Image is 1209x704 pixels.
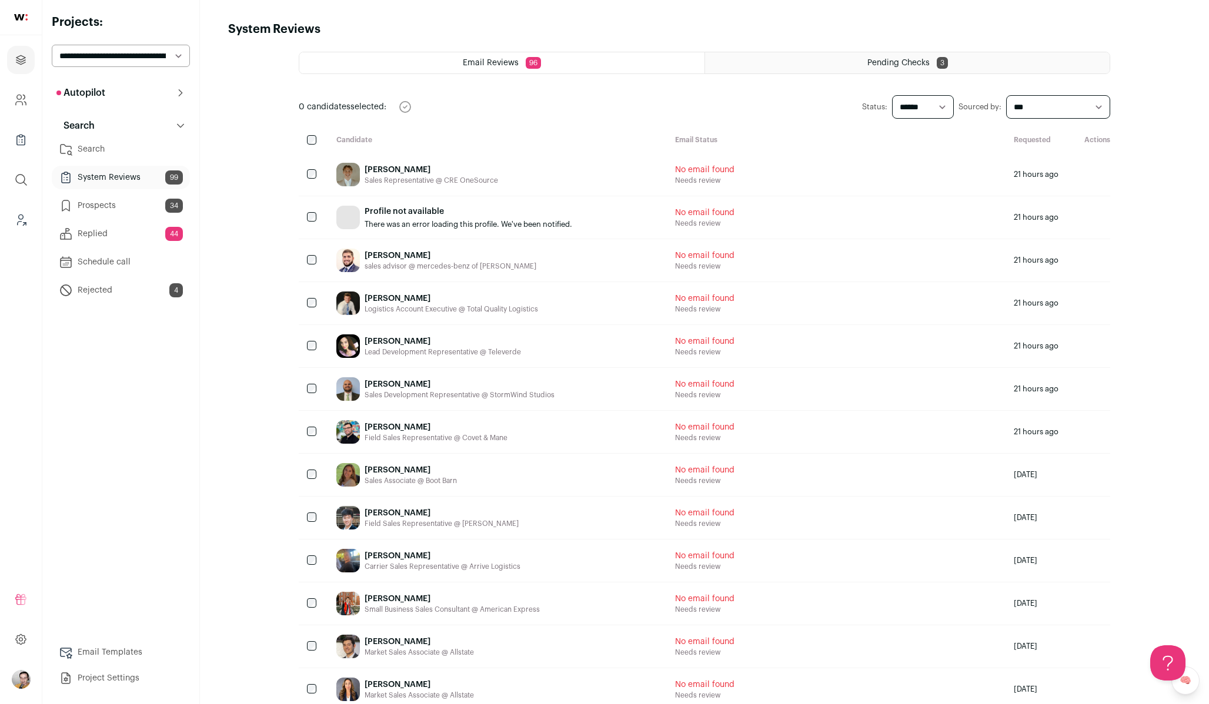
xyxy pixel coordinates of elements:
div: Logistics Account Executive @ Total Quality Logistics [365,304,538,314]
div: Sales Development Representative @ StormWind Studios [365,390,555,400]
span: Needs review [675,562,734,571]
span: Needs review [675,433,734,442]
div: Carrier Sales Representative @ Arrive Logistics [365,562,520,571]
span: 0 candidates [299,103,350,111]
div: [PERSON_NAME] [365,378,555,390]
span: Needs review [675,519,734,528]
span: 4 [169,283,183,297]
span: Needs review [675,176,734,185]
span: Needs review [675,390,734,400]
span: No email found [675,421,734,433]
div: Sales Representative @ CRE OneSource [365,176,498,185]
span: Needs review [675,648,734,657]
span: [DATE] [1014,556,1037,565]
a: Search [52,138,190,161]
span: 44 [165,227,183,241]
a: Prospects34 [52,194,190,217]
span: Needs review [675,219,734,228]
img: 144000-medium_jpg [12,670,31,689]
img: ad070d0b4fb703a094da0334b9089097a5aefd60c36eb4ced8ca710c45f2c8cc.jpg [336,291,360,315]
a: Schedule call [52,250,190,274]
div: Requested [1004,135,1068,146]
div: Field Sales Representative @ [PERSON_NAME] [365,519,519,528]
span: selected: [299,101,386,113]
h1: System Reviews [228,21,320,38]
button: Autopilot [52,81,190,105]
a: Company and ATS Settings [7,86,35,114]
h2: Projects: [52,14,190,31]
div: Candidate [327,135,666,146]
div: [PERSON_NAME] [365,593,540,605]
span: 21 hours ago [1014,299,1058,308]
p: There was an error loading this profile. We've been notified. [365,220,572,229]
img: 293cdbeedbd6c533bff2535c53c1a7214310b24c9da0d9bd0fe8df33d86aadb7.jpg [336,463,360,487]
div: Small Business Sales Consultant @ American Express [365,605,540,614]
span: [DATE] [1014,642,1037,651]
a: Projects [7,46,35,74]
img: 65f7df961ea8fc94e64c6b72b5ab63550193f5a35af8de96534eb2b17c8663c3.jpg [336,506,360,529]
span: 96 [526,57,541,69]
span: No email found [675,293,734,304]
span: No email found [675,593,734,605]
a: Project Settings [52,666,190,690]
span: Needs review [675,304,734,314]
div: [PERSON_NAME] [365,636,474,648]
span: Needs review [675,262,734,271]
a: System Reviews99 [52,166,190,189]
p: Profile not available [365,206,572,217]
div: [PERSON_NAME] [365,250,536,262]
span: 21 hours ago [1014,213,1058,222]
img: d9bdd5ffdf8f571c235009f628abe437c1ce509b155791b50bf90e4f006ba2b9.jpg [336,377,360,401]
img: 8d92b9f7cac70cdff6f23e2561d0cc72d59fb5fbd7b86caf9b85e1b0319d82ac.jpg [336,678,360,701]
span: Pending Checks [867,59,930,67]
span: 21 hours ago [1014,341,1058,351]
div: Email Status [666,135,1004,146]
a: Company Lists [7,126,35,154]
span: [DATE] [1014,599,1037,608]
span: Needs review [675,347,734,357]
a: Leads (Backoffice) [7,206,35,234]
p: Search [56,119,95,133]
div: [PERSON_NAME] [365,164,498,176]
button: Search [52,114,190,138]
img: 5615bbc3990754ad6a047fce53bb0aca47a04e3b9dd0e6b51267f529df6c34b8.jpg [336,592,360,615]
div: [PERSON_NAME] [365,464,457,476]
a: Replied44 [52,222,190,246]
span: Needs review [675,476,734,485]
span: 34 [165,199,183,213]
span: No email found [675,464,734,476]
a: Pending Checks 3 [705,52,1110,73]
a: Rejected4 [52,279,190,302]
span: Needs review [675,605,734,614]
span: No email found [675,550,734,562]
a: 🧠 [1171,666,1200,695]
span: 21 hours ago [1014,256,1058,265]
img: a6a2e4a348cc529d975211250f3eed9cb54c2b9a4ba80b5fea6debba87e25abc.jpg [336,635,360,658]
span: 99 [165,170,183,185]
p: Autopilot [56,86,105,100]
img: 6210e1c6d57ceb7575e3ac45ce0af42dac1f09460f5385904ca93e0354fd1c0d.jpg [336,163,360,186]
img: 8700ef5f01f5278adbb374947e3879991ffffc7d0d43fefaa182846e0b848283.jpg [336,549,360,572]
div: [PERSON_NAME] [365,550,520,562]
span: 3 [937,57,948,69]
span: [DATE] [1014,470,1037,480]
a: Email Templates [52,641,190,664]
img: 5190577b45e734be3fde111d409fa639c8d710669ecc47a7d4a738c1f5d70638.jpg [336,420,360,444]
span: No email found [675,250,734,262]
div: Market Sales Associate @ Allstate [365,690,474,700]
div: Field Sales Representative @ Covet & Mane [365,433,507,442]
img: 3d47523e9b5ae303e39b4471c4bb8996d21370d11d87f856a971285261ae842b.jpg [336,334,360,358]
span: 21 hours ago [1014,170,1058,179]
div: [PERSON_NAME] [365,507,519,519]
div: [PERSON_NAME] [365,336,521,347]
div: [PERSON_NAME] [365,421,507,433]
span: [DATE] [1014,513,1037,522]
div: [PERSON_NAME] [365,293,538,304]
img: wellfound-shorthand-0d5821cbd27db2630d0214b213865d53afaa358527fdda9d0ea32b1df1b89c2c.svg [14,14,28,21]
span: No email found [675,507,734,519]
span: No email found [675,378,734,390]
span: No email found [675,164,734,176]
span: Email Reviews [463,59,519,67]
iframe: Help Scout Beacon - Open [1150,645,1185,680]
span: Needs review [675,690,734,700]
